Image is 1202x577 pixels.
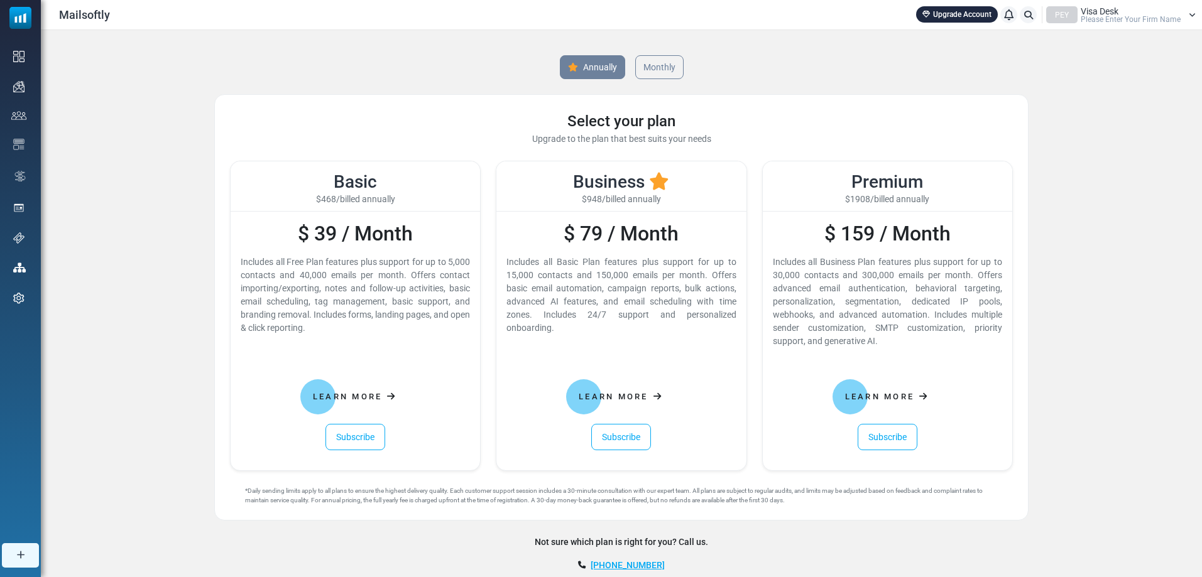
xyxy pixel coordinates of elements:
[13,202,25,213] img: landing_pages.svg
[1046,6,1196,23] a: PEY Visa Desk Please Enter Your Firm Name
[230,110,1013,132] div: Select your plan
[591,560,665,570] a: [PHONE_NUMBER]
[13,81,25,92] img: campaigns-icon.png
[916,6,998,23] a: Upgrade Account
[9,7,31,29] img: mailsoftly_icon_blue_white.svg
[13,51,25,62] img: dashboard-icon.svg
[59,6,110,23] span: Mailsoftly
[241,222,470,245] h2: $ 39 / Month
[300,379,411,414] a: Learn More
[13,232,25,244] img: support-icon.svg
[316,194,395,204] span: $468/billed annually
[13,169,27,183] img: workflow.svg
[560,55,625,79] a: Annually
[1081,16,1181,23] span: Please Enter Your Firm Name
[566,379,677,414] a: Learn More
[1046,6,1078,23] div: PEY
[845,194,929,204] span: $1908/billed annually
[573,171,645,192] span: Business
[313,392,383,401] span: Learn More
[845,392,915,401] span: Learn More
[773,256,1002,348] div: Includes all Business Plan features plus support for up to 30,000 contacts and 300,000 emails per...
[241,256,470,335] div: Includes all Free Plan features plus support for up to 5,000 contacts and 40,000 emails per month...
[833,379,943,414] a: Learn More
[230,486,1013,505] div: *Daily sending limits apply to all plans to ensure the highest delivery quality. Each customer su...
[773,222,1002,245] h2: $ 159 / Month
[13,293,25,304] img: settings-icon.svg
[1081,7,1118,16] span: Visa Desk
[851,171,923,192] span: Premium
[13,139,25,150] img: email-templates-icon.svg
[11,111,26,120] img: contacts-icon.svg
[506,222,736,245] h2: $ 79 / Month
[230,132,1013,146] div: Upgrade to the plan that best suits your needs
[858,424,917,450] a: Subscribe
[334,171,377,192] span: Basic
[325,424,385,450] a: Subscribe
[635,55,684,79] a: Monthly
[591,424,651,450] a: Subscribe
[214,536,1029,549] div: Not sure which plan is right for you? Call us.
[506,256,736,335] div: Includes all Basic Plan features plus support for up to 15,000 contacts and 150,000 emails per mo...
[582,194,661,204] span: $948/billed annually
[579,392,648,401] span: Learn More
